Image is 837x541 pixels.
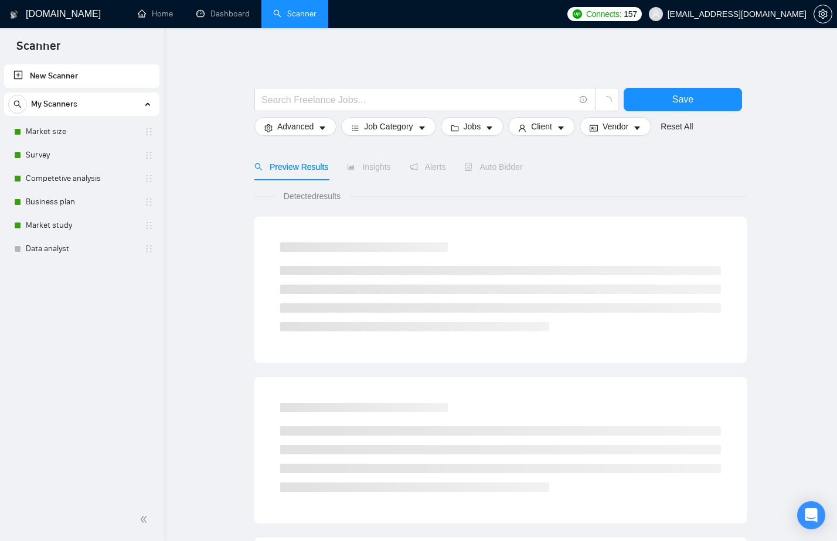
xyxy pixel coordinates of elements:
span: caret-down [557,124,565,132]
a: setting [814,9,832,19]
a: searchScanner [273,9,317,19]
li: My Scanners [4,93,159,261]
button: search [8,95,27,114]
span: idcard [590,124,598,132]
span: holder [144,150,154,160]
span: caret-down [633,124,641,132]
span: caret-down [318,124,326,132]
span: Connects: [586,8,621,20]
a: Market size [26,120,137,143]
span: Advanced [277,120,314,133]
div: Open Intercom Messenger [797,501,825,529]
img: upwork-logo.png [573,9,582,19]
span: user [518,124,526,132]
span: holder [144,174,154,183]
a: Reset All [661,120,693,133]
span: My Scanners [31,93,77,116]
button: idcardVendorcaret-down [580,117,651,136]
span: caret-down [485,124,494,132]
span: notification [410,163,418,171]
span: setting [814,9,832,19]
input: Search Freelance Jobs... [261,93,574,107]
span: loading [601,96,612,107]
span: Save [672,92,693,107]
a: Market study [26,214,137,237]
span: holder [144,197,154,207]
li: New Scanner [4,64,159,88]
span: Client [531,120,552,133]
a: dashboardDashboard [196,9,250,19]
span: info-circle [580,96,587,104]
a: Business plan [26,190,137,214]
span: Insights [347,162,390,172]
span: Scanner [7,37,70,62]
button: settingAdvancedcaret-down [254,117,336,136]
a: homeHome [138,9,173,19]
button: barsJob Categorycaret-down [341,117,435,136]
span: Job Category [364,120,413,133]
span: 157 [624,8,637,20]
button: userClientcaret-down [508,117,575,136]
span: Auto Bidder [464,162,522,172]
span: folder [451,124,459,132]
span: Alerts [410,162,446,172]
span: setting [264,124,273,132]
a: Data analyst [26,237,137,261]
span: search [9,100,26,108]
span: holder [144,221,154,230]
span: area-chart [347,163,355,171]
img: logo [10,5,18,24]
span: Vendor [603,120,628,133]
span: bars [351,124,359,132]
button: Save [624,88,742,111]
a: New Scanner [13,64,150,88]
a: Survey [26,143,137,167]
span: robot [464,163,472,171]
span: caret-down [418,124,426,132]
span: holder [144,244,154,254]
span: Preview Results [254,162,328,172]
a: Competetive analysis [26,167,137,190]
button: folderJobscaret-down [441,117,504,136]
span: Detected results [275,190,349,203]
span: holder [144,127,154,136]
span: search [254,163,263,171]
span: double-left [139,513,151,525]
button: setting [814,5,832,23]
span: Jobs [464,120,481,133]
span: user [652,10,660,18]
